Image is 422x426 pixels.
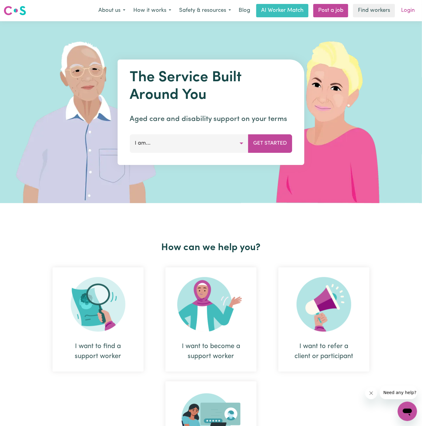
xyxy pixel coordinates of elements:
[365,387,377,399] iframe: Close message
[235,4,254,17] a: Blog
[353,4,395,17] a: Find workers
[165,267,257,372] div: I want to become a support worker
[175,4,235,17] button: Safety & resources
[397,4,418,17] a: Login
[293,341,355,361] div: I want to refer a client or participant
[297,277,351,332] img: Refer
[67,341,129,361] div: I want to find a support worker
[256,4,308,17] a: AI Worker Match
[380,386,417,399] iframe: Message from company
[4,5,26,16] img: Careseekers logo
[313,4,348,17] a: Post a job
[130,114,292,125] p: Aged care and disability support on your terms
[248,134,292,153] button: Get Started
[129,4,175,17] button: How it works
[4,4,26,18] a: Careseekers logo
[94,4,129,17] button: About us
[71,277,125,332] img: Search
[130,69,292,104] h1: The Service Built Around You
[53,267,144,372] div: I want to find a support worker
[130,134,249,153] button: I am...
[180,341,242,361] div: I want to become a support worker
[278,267,369,372] div: I want to refer a client or participant
[177,277,245,332] img: Become Worker
[42,242,380,253] h2: How can we help you?
[398,402,417,421] iframe: Button to launch messaging window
